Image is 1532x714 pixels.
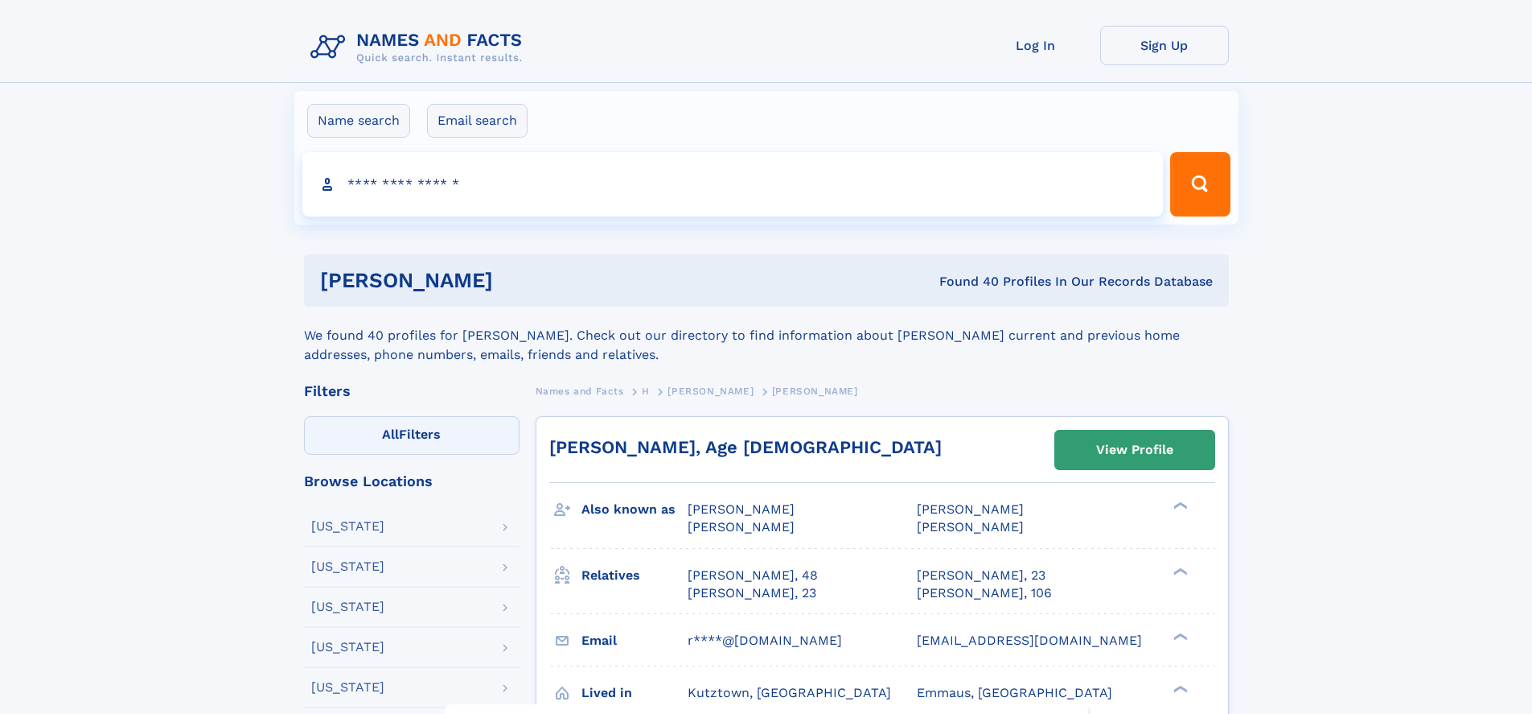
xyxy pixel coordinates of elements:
div: ❯ [1169,683,1189,694]
div: [US_STATE] [311,641,384,654]
input: search input [302,152,1164,217]
span: Kutztown, [GEOGRAPHIC_DATA] [688,685,891,700]
a: [PERSON_NAME], 23 [688,584,816,602]
span: [EMAIL_ADDRESS][DOMAIN_NAME] [917,633,1142,648]
div: Found 40 Profiles In Our Records Database [716,273,1213,291]
div: Filters [304,384,520,398]
a: Names and Facts [536,381,624,401]
h3: Also known as [581,496,688,523]
div: [US_STATE] [311,601,384,613]
div: [US_STATE] [311,681,384,694]
div: ❯ [1169,631,1189,642]
div: [US_STATE] [311,560,384,573]
div: Browse Locations [304,474,520,489]
div: View Profile [1096,431,1173,468]
a: [PERSON_NAME], Age [DEMOGRAPHIC_DATA] [549,437,942,457]
img: Logo Names and Facts [304,26,536,69]
a: [PERSON_NAME] [667,381,754,401]
span: [PERSON_NAME] [917,501,1024,517]
a: [PERSON_NAME], 48 [688,567,818,584]
h3: Lived in [581,679,688,707]
div: We found 40 profiles for [PERSON_NAME]. Check out our directory to find information about [PERSON... [304,307,1229,365]
h3: Relatives [581,562,688,589]
a: View Profile [1055,431,1214,469]
label: Email search [427,104,528,138]
span: All [382,427,399,442]
span: [PERSON_NAME] [688,519,795,534]
div: ❯ [1169,566,1189,576]
a: [PERSON_NAME], 106 [917,584,1052,602]
h3: Email [581,627,688,654]
a: Log In [971,26,1100,65]
a: H [642,381,650,401]
label: Filters [304,416,520,455]
a: Sign Up [1100,26,1229,65]
div: ❯ [1169,501,1189,511]
span: Emmaus, [GEOGRAPHIC_DATA] [917,685,1112,700]
span: [PERSON_NAME] [688,501,795,517]
span: [PERSON_NAME] [917,519,1024,534]
label: Name search [307,104,410,138]
span: [PERSON_NAME] [772,386,858,397]
h1: [PERSON_NAME] [320,270,717,291]
span: [PERSON_NAME] [667,386,754,397]
a: [PERSON_NAME], 23 [917,567,1045,584]
button: Search Button [1170,152,1230,217]
div: [US_STATE] [311,520,384,533]
span: H [642,386,650,397]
